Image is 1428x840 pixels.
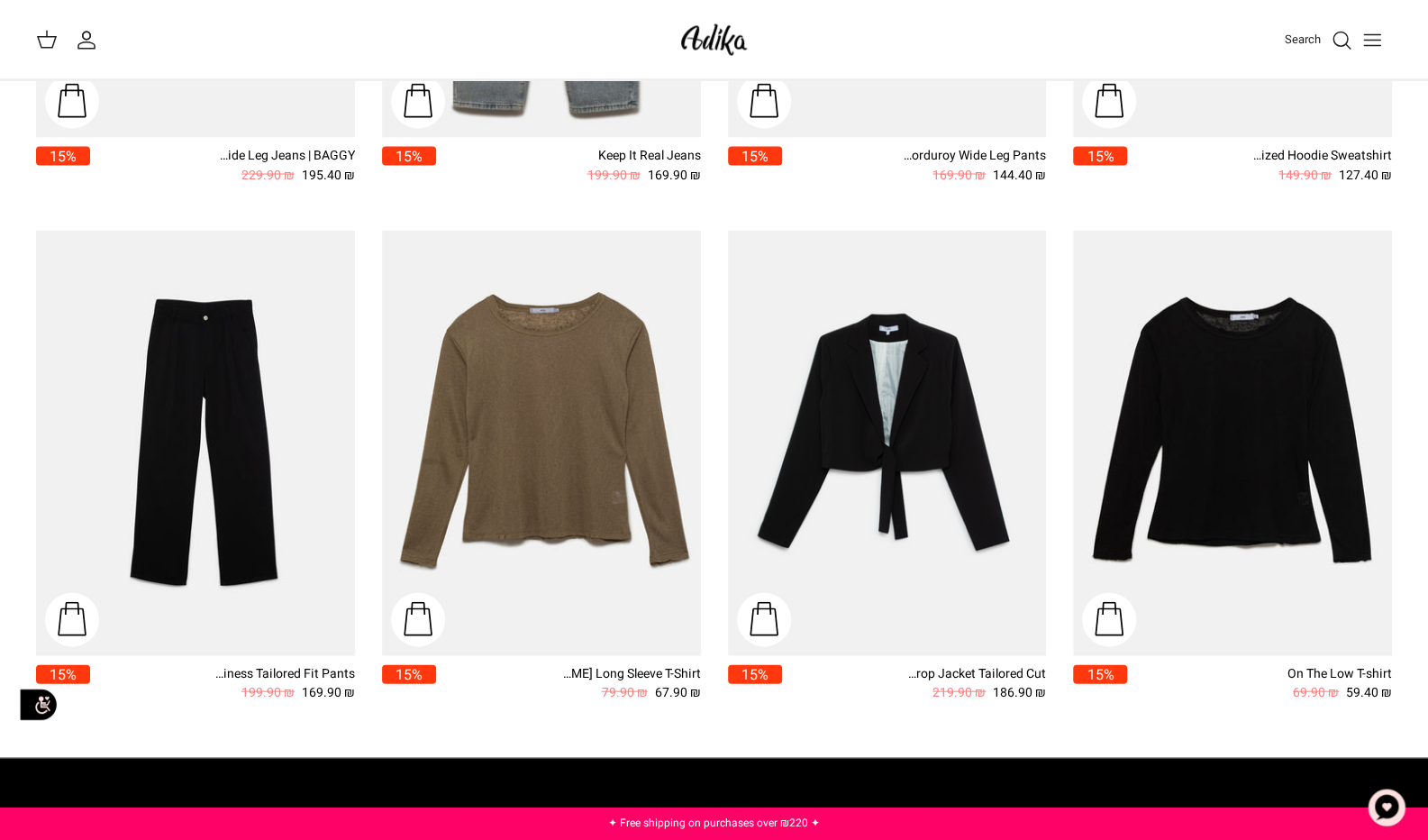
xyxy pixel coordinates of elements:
[598,145,701,164] font: Keep It Real Jeans
[1285,30,1321,47] font: Search
[140,145,355,164] font: It's a Moment Wide Leg Jeans | BAGGY
[36,230,355,655] a: All Business Tailored Fit Pants
[741,663,769,685] font: 15%
[1346,682,1392,701] font: 59.40 ₪
[14,680,63,729] img: accessibility_icon02.svg
[436,664,701,703] a: [PERSON_NAME] Long Sleeve T-Shirt 67.90 ₪ 79.90 ₪
[1073,230,1392,655] a: On The Low T-shirt
[302,682,355,701] font: 169.90 ₪
[728,146,782,185] a: 15%
[608,815,820,831] a: ✦ Free shipping on purchases over ₪220 ✦
[241,165,295,184] font: 229.90 ₪
[1087,663,1114,685] font: 15%
[1360,781,1414,835] button: Chat
[50,145,77,167] font: 15%
[655,682,701,701] font: 67.90 ₪
[382,146,436,185] a: 15%
[436,146,701,185] a: Keep It Real Jeans 169.90 ₪ 199.90 ₪
[1073,664,1127,703] a: 15%
[50,663,77,685] font: 15%
[396,663,423,685] font: 15%
[90,664,355,703] a: All Business Tailored Fit Pants 169.90 ₪ 199.90 ₪
[496,663,701,682] font: [PERSON_NAME] Long Sleeve T-Shirt
[1087,145,1114,167] font: 15%
[1278,165,1332,184] font: 149.90 ₪
[241,682,295,701] font: 199.90 ₪
[1339,165,1392,184] font: 127.40 ₪
[302,165,355,184] font: 195.40 ₪
[1164,145,1392,164] font: Star Power Oversized Hoodie Sweatshirt
[186,663,355,682] font: All Business Tailored Fit Pants
[728,664,782,703] a: 15%
[1352,20,1392,59] button: Toggle menu
[90,146,355,185] a: It's a Moment Wide Leg Jeans | BAGGY 195.40 ₪ 229.90 ₪
[728,230,1047,655] a: All Business Crop Jacket Tailored Cut
[741,145,769,167] font: 15%
[36,664,90,703] a: 15%
[396,145,423,167] font: 15%
[76,29,105,50] a: My account
[815,145,1046,164] font: Nostalgic Feels Corduroy Wide Leg Pants
[587,165,641,184] font: 199.90 ₪
[1293,682,1339,701] font: 69.90 ₪
[932,682,986,701] font: 219.90 ₪
[782,146,1047,185] a: Nostalgic Feels Corduroy Wide Leg Pants 144.40 ₪ 169.90 ₪
[782,664,1047,703] a: All Business Crop Jacket Tailored Cut 186.90 ₪ 219.90 ₪
[1073,146,1127,185] a: 15%
[382,664,436,703] a: 15%
[838,663,1046,682] font: All Business Crop Jacket Tailored Cut
[1127,664,1392,703] a: On The Low T-shirt 59.40 ₪ 69.90 ₪
[1127,146,1392,185] a: Star Power Oversized Hoodie Sweatshirt 127.40 ₪ 149.90 ₪
[382,230,701,655] a: Sandy Dunes Long Sleeve T-Shirt
[648,165,701,184] font: 169.90 ₪
[1285,29,1352,50] a: Search
[36,146,90,185] a: 15%
[676,18,752,60] img: Adika IL
[932,165,986,184] font: 169.90 ₪
[1287,663,1392,682] font: On The Low T-shirt
[993,682,1046,701] font: 186.90 ₪
[993,165,1046,184] font: 144.40 ₪
[602,682,648,701] font: 79.90 ₪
